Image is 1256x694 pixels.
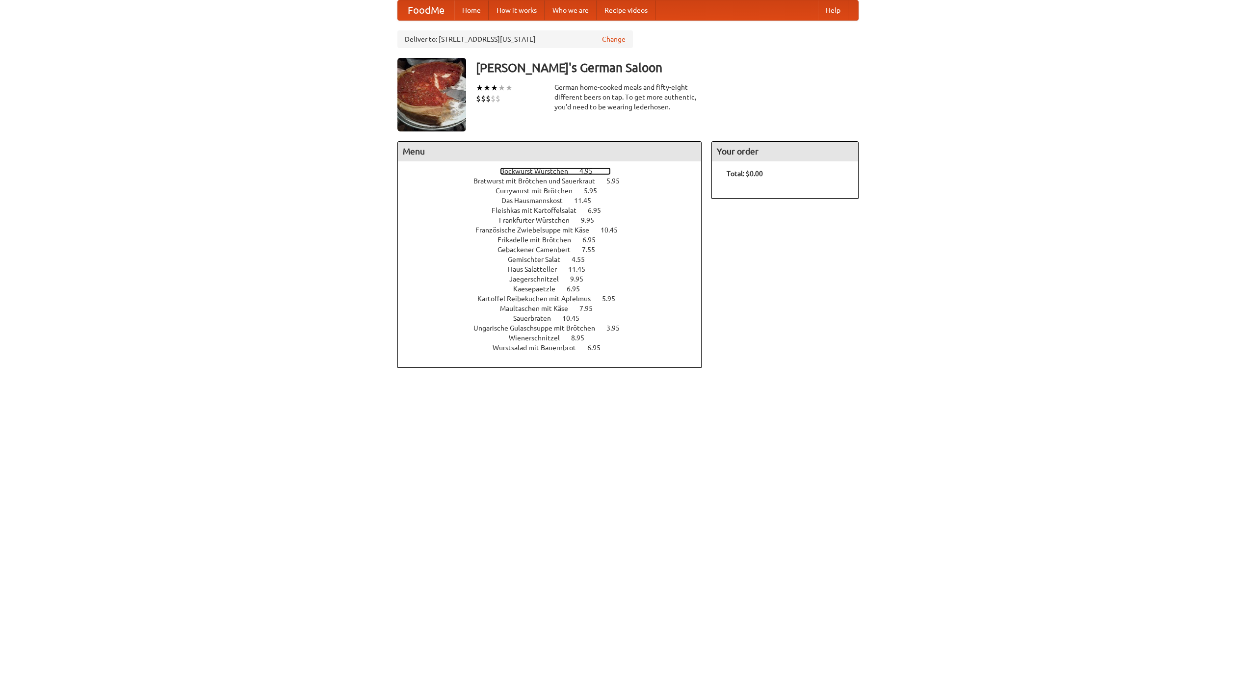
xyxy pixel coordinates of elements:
[477,295,633,303] a: Kartoffel Reibekuchen mit Apfelmus 5.95
[513,314,561,322] span: Sauerbraten
[571,334,594,342] span: 8.95
[397,30,633,48] div: Deliver to: [STREET_ADDRESS][US_STATE]
[505,82,513,93] li: ★
[508,256,603,263] a: Gemischter Salat 4.55
[498,82,505,93] li: ★
[587,344,610,352] span: 6.95
[476,58,859,77] h3: [PERSON_NAME]'s German Saloon
[500,167,611,175] a: Bockwurst Würstchen 4.95
[567,285,590,293] span: 6.95
[473,324,605,332] span: Ungarische Gulaschsuppe mit Brötchen
[497,236,581,244] span: Frikadelle mit Brötchen
[712,142,858,161] h4: Your order
[476,82,483,93] li: ★
[496,93,500,104] li: $
[481,93,486,104] li: $
[497,246,580,254] span: Gebackener Camenbert
[818,0,848,20] a: Help
[509,334,602,342] a: Wienerschnitzel 8.95
[500,305,578,312] span: Maultaschen mit Käse
[509,275,569,283] span: Jaegerschnitzel
[398,142,701,161] h4: Menu
[473,177,605,185] span: Bratwurst mit Brötchen und Sauerkraut
[486,93,491,104] li: $
[497,236,614,244] a: Frikadelle mit Brötchen 6.95
[581,216,604,224] span: 9.95
[398,0,454,20] a: FoodMe
[513,285,598,293] a: Kaesepaetzle 6.95
[570,275,593,283] span: 9.95
[554,82,702,112] div: German home-cooked meals and fifty-eight different beers on tap. To get more authentic, you'd nee...
[496,187,582,195] span: Currywurst mit Brötchen
[508,256,570,263] span: Gemischter Salat
[501,197,609,205] a: Das Hausmannskost 11.45
[501,197,573,205] span: Das Hausmannskost
[493,344,586,352] span: Wurstsalad mit Bauernbrot
[397,58,466,131] img: angular.jpg
[500,167,578,175] span: Bockwurst Würstchen
[491,82,498,93] li: ★
[574,197,601,205] span: 11.45
[492,206,586,214] span: Fleishkas mit Kartoffelsalat
[492,206,619,214] a: Fleishkas mit Kartoffelsalat 6.95
[499,216,579,224] span: Frankfurter Würstchen
[473,324,638,332] a: Ungarische Gulaschsuppe mit Brötchen 3.95
[493,344,619,352] a: Wurstsalad mit Bauernbrot 6.95
[602,34,626,44] a: Change
[477,295,601,303] span: Kartoffel Reibekuchen mit Apfelmus
[568,265,595,273] span: 11.45
[483,82,491,93] li: ★
[508,265,603,273] a: Haus Salatteller 11.45
[572,256,595,263] span: 4.55
[579,305,602,312] span: 7.95
[475,226,636,234] a: Französische Zwiebelsuppe mit Käse 10.45
[454,0,489,20] a: Home
[606,324,629,332] span: 3.95
[496,187,615,195] a: Currywurst mit Brötchen 5.95
[579,167,602,175] span: 4.95
[545,0,597,20] a: Who we are
[562,314,589,322] span: 10.45
[476,93,481,104] li: $
[508,265,567,273] span: Haus Salatteller
[513,314,598,322] a: Sauerbraten 10.45
[509,334,570,342] span: Wienerschnitzel
[606,177,629,185] span: 5.95
[601,226,628,234] span: 10.45
[475,226,599,234] span: Französische Zwiebelsuppe mit Käse
[473,177,638,185] a: Bratwurst mit Brötchen und Sauerkraut 5.95
[588,206,611,214] span: 6.95
[500,305,611,312] a: Maultaschen mit Käse 7.95
[727,170,763,178] b: Total: $0.00
[509,275,602,283] a: Jaegerschnitzel 9.95
[584,187,607,195] span: 5.95
[582,246,605,254] span: 7.55
[513,285,565,293] span: Kaesepaetzle
[489,0,545,20] a: How it works
[602,295,625,303] span: 5.95
[582,236,605,244] span: 6.95
[491,93,496,104] li: $
[597,0,655,20] a: Recipe videos
[499,216,612,224] a: Frankfurter Würstchen 9.95
[497,246,613,254] a: Gebackener Camenbert 7.55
